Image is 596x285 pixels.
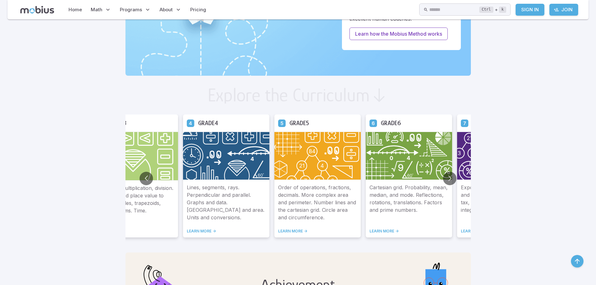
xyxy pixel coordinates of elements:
p: Order of operations, fractions, decimals. More complex area and perimeter. Number lines and the c... [278,184,357,221]
a: Grade 5 [278,119,286,127]
a: LEARN MORE -> [187,229,266,234]
h5: Grade 5 [289,118,309,128]
h5: Grade 6 [381,118,401,128]
img: Grade 4 [183,132,269,180]
a: Grade 7 [461,119,468,127]
button: Go to previous slide [140,172,153,185]
img: Grade 6 [366,132,452,180]
img: Grade 7 [457,132,543,180]
a: Pricing [188,3,208,17]
span: About [160,6,173,13]
a: LEARN MORE -> [461,229,540,234]
h5: Grade 3 [107,118,126,128]
kbd: Ctrl [479,7,493,13]
p: Fractions, multiplication, division. Decimals, and place value to 1000. Triangles, trapezoids, pa... [95,184,174,221]
h2: Explore the Curriculum [207,86,370,104]
a: Learn how the Mobius Method works [349,28,448,40]
p: Lines, segments, rays. Perpendicular and parallel. Graphs and data. [GEOGRAPHIC_DATA] and area. U... [187,184,266,221]
div: + [479,6,506,13]
a: Grade 4 [187,119,194,127]
a: Sign In [516,4,544,16]
h5: Grade 4 [198,118,218,128]
a: LEARN MORE -> [369,229,448,234]
a: Home [67,3,84,17]
button: Go to next slide [443,172,456,185]
span: Math [91,6,102,13]
kbd: k [499,7,506,13]
img: Grade 5 [274,132,361,180]
a: Join [549,4,578,16]
p: Learn how the Mobius Method works [355,30,442,38]
img: Grade 3 [92,132,178,181]
a: LEARN MORE -> [95,229,174,234]
p: Cartesian grid. Probability, mean, median, and mode. Reflections, rotations, translations. Factor... [369,184,448,221]
p: Exponents introduced visually and numerically. Percentages, tax, tips, discounts. Negative intege... [461,184,540,221]
a: LEARN MORE -> [278,229,357,234]
span: Programs [120,6,142,13]
a: Grade 6 [369,119,377,127]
